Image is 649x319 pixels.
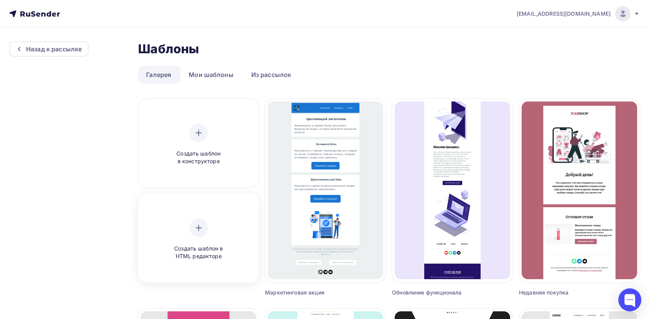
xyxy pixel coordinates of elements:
a: Из рассылок [243,66,300,83]
a: [EMAIL_ADDRESS][DOMAIN_NAME] [517,6,640,21]
a: Мои шаблоны [181,66,242,83]
div: Маркетинговая акция [265,289,356,296]
span: [EMAIL_ADDRESS][DOMAIN_NAME] [517,10,611,18]
span: Создать шаблон в конструкторе [162,150,235,165]
div: Обновление функционала [392,289,483,296]
span: Создать шаблон в HTML редакторе [162,245,235,260]
div: Недавняя покупка [519,289,609,296]
div: Назад к рассылке [26,44,82,54]
h2: Шаблоны [138,41,199,57]
a: Галерея [138,66,179,83]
